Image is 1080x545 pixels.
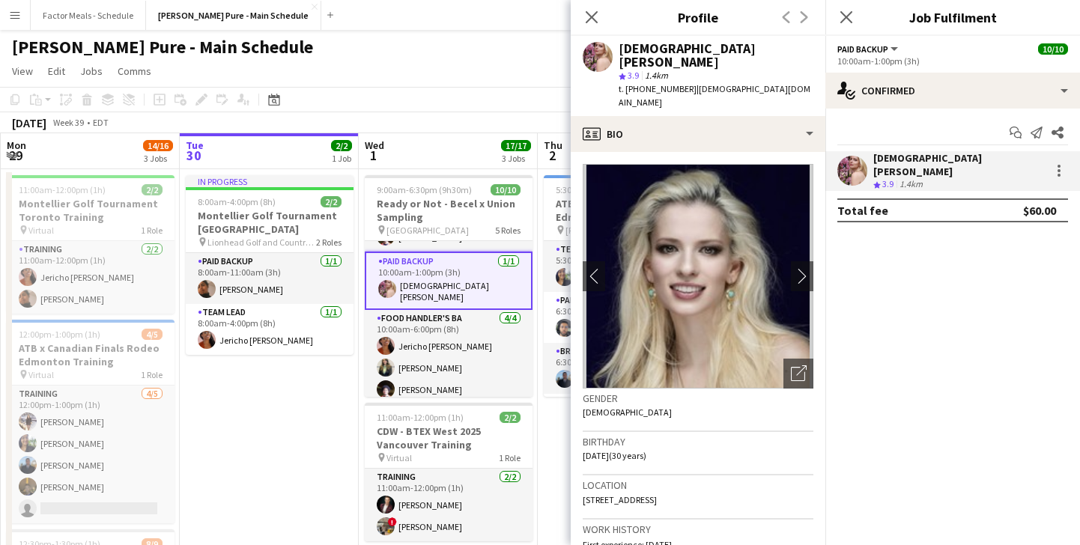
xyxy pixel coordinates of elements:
div: EDT [93,117,109,128]
div: Bio [571,116,825,152]
span: 3.9 [628,70,639,81]
span: [GEOGRAPHIC_DATA] [386,225,469,236]
span: 11:00am-12:00pm (1h) [377,412,464,423]
app-job-card: 5:30pm-12:30am (7h) (Fri)5/5ATB x Canadian Finals Rodeo Edmonton [PERSON_NAME] Place4 RolesTeam L... [544,175,712,397]
div: 1 Job [332,153,351,164]
span: 5 Roles [495,225,521,236]
span: [DATE] (30 years) [583,450,646,461]
span: Week 39 [49,117,87,128]
div: 1.4km [897,178,926,191]
div: [DEMOGRAPHIC_DATA][PERSON_NAME] [619,42,813,69]
span: Wed [365,138,384,152]
h3: Birthday [583,435,813,448]
span: 10/10 [1038,43,1068,55]
h3: Job Fulfilment [825,7,1080,27]
span: 2/2 [331,140,352,151]
span: 2 Roles [316,237,342,248]
app-card-role: Training2/211:00am-12:00pm (1h)[PERSON_NAME]![PERSON_NAME] [365,469,533,541]
span: ! [388,517,397,526]
span: [STREET_ADDRESS] [583,494,657,505]
h3: ATB x Canadian Finals Rodeo Edmonton Training [7,341,175,368]
app-job-card: 11:00am-12:00pm (1h)2/2CDW - BTEX West 2025 Vancouver Training Virtual1 RoleTraining2/211:00am-12... [365,403,533,541]
span: 10/10 [491,184,521,195]
span: | [DEMOGRAPHIC_DATA][DOMAIN_NAME] [619,83,810,108]
button: [PERSON_NAME] Pure - Main Schedule [146,1,321,30]
app-card-role: Brand Ambassador2/2 [544,394,712,466]
span: 1 Role [141,369,163,380]
span: 9:00am-6:30pm (9h30m) [377,184,472,195]
span: 12:00pm-1:00pm (1h) [19,329,100,340]
img: Crew avatar or photo [583,164,813,389]
app-card-role: Paid Backup1/110:00am-1:00pm (3h)[DEMOGRAPHIC_DATA][PERSON_NAME] [365,252,533,310]
span: [DEMOGRAPHIC_DATA] [583,407,672,418]
h3: Montellier Golf Tournament Toronto Training [7,197,175,224]
h3: Montellier Golf Tournament [GEOGRAPHIC_DATA] [186,209,354,236]
span: Thu [544,138,562,152]
span: Mon [7,138,26,152]
span: 5:30pm-12:30am (7h) (Fri) [556,184,655,195]
div: 10:00am-1:00pm (3h) [837,55,1068,67]
span: 1 Role [141,225,163,236]
span: 2/2 [500,412,521,423]
span: 29 [4,147,26,164]
span: Edit [48,64,65,78]
div: 3 Jobs [502,153,530,164]
h3: ATB x Canadian Finals Rodeo Edmonton [544,197,712,224]
h3: Location [583,478,813,492]
span: 8:00am-4:00pm (8h) [198,196,276,207]
span: 1 Role [499,452,521,463]
div: Open photos pop-in [783,359,813,389]
h3: Profile [571,7,825,27]
span: 3.9 [882,178,894,189]
div: In progress [186,175,354,187]
span: 30 [183,147,204,164]
h3: Work history [583,523,813,536]
span: 4/5 [142,329,163,340]
app-card-role: Paid Backup1/16:30pm-9:30pm (3h)[PERSON_NAME] [544,292,712,343]
app-job-card: 11:00am-12:00pm (1h)2/2Montellier Golf Tournament Toronto Training Virtual1 RoleTraining2/211:00a... [7,175,175,314]
app-card-role: Team Lead1/15:30pm-12:30am (7h)[PERSON_NAME] [544,241,712,292]
span: Paid Backup [837,43,888,55]
span: Lionhead Golf and Country Golf [207,237,316,248]
a: Edit [42,61,71,81]
h3: CDW - BTEX West 2025 Vancouver Training [365,424,533,451]
span: 1.4km [642,70,671,81]
app-job-card: 12:00pm-1:00pm (1h)4/5ATB x Canadian Finals Rodeo Edmonton Training Virtual1 RoleTraining4/512:00... [7,320,175,523]
div: [DEMOGRAPHIC_DATA][PERSON_NAME] [873,151,1044,178]
app-card-role: Brand Ambassador1/16:30pm-12:30am (6h)[PERSON_NAME] [544,343,712,394]
span: 17/17 [501,140,531,151]
div: Confirmed [825,73,1080,109]
div: Total fee [837,203,888,218]
a: View [6,61,39,81]
div: [DATE] [12,115,46,130]
app-job-card: 9:00am-6:30pm (9h30m)10/10Ready or Not - Becel x Union Sampling [GEOGRAPHIC_DATA]5 RolesFood Hand... [365,175,533,397]
span: Virtual [28,225,54,236]
h1: [PERSON_NAME] Pure - Main Schedule [12,36,313,58]
app-card-role: Training4/512:00pm-1:00pm (1h)[PERSON_NAME][PERSON_NAME][PERSON_NAME][PERSON_NAME] [7,386,175,523]
span: 2/2 [321,196,342,207]
span: 14/16 [143,140,173,151]
span: 11:00am-12:00pm (1h) [19,184,106,195]
span: Tue [186,138,204,152]
span: View [12,64,33,78]
span: Comms [118,64,151,78]
span: t. [PHONE_NUMBER] [619,83,697,94]
button: Factor Meals - Schedule [31,1,146,30]
button: Paid Backup [837,43,900,55]
app-card-role: Food Handler's BA4/410:00am-6:00pm (8h)Jericho [PERSON_NAME][PERSON_NAME][PERSON_NAME] [365,310,533,426]
div: 3 Jobs [144,153,172,164]
span: 2/2 [142,184,163,195]
span: Virtual [386,452,412,463]
span: Virtual [28,369,54,380]
span: 2 [541,147,562,164]
h3: Gender [583,392,813,405]
app-job-card: In progress8:00am-4:00pm (8h)2/2Montellier Golf Tournament [GEOGRAPHIC_DATA] Lionhead Golf and Co... [186,175,354,355]
a: Jobs [74,61,109,81]
app-card-role: Team Lead1/18:00am-4:00pm (8h)Jericho [PERSON_NAME] [186,304,354,355]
